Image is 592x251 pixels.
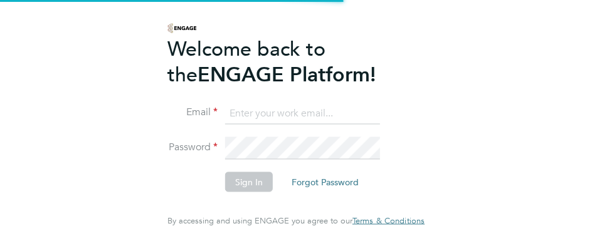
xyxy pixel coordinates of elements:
[167,141,218,154] label: Password
[167,106,218,119] label: Email
[167,36,325,86] span: Welcome back to the
[352,216,425,226] a: Terms & Conditions
[225,172,273,192] button: Sign In
[167,215,425,226] span: By accessing and using ENGAGE you agree to our
[167,36,412,87] h2: ENGAGE Platform!
[282,172,369,192] button: Forgot Password
[225,102,380,125] input: Enter your work email...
